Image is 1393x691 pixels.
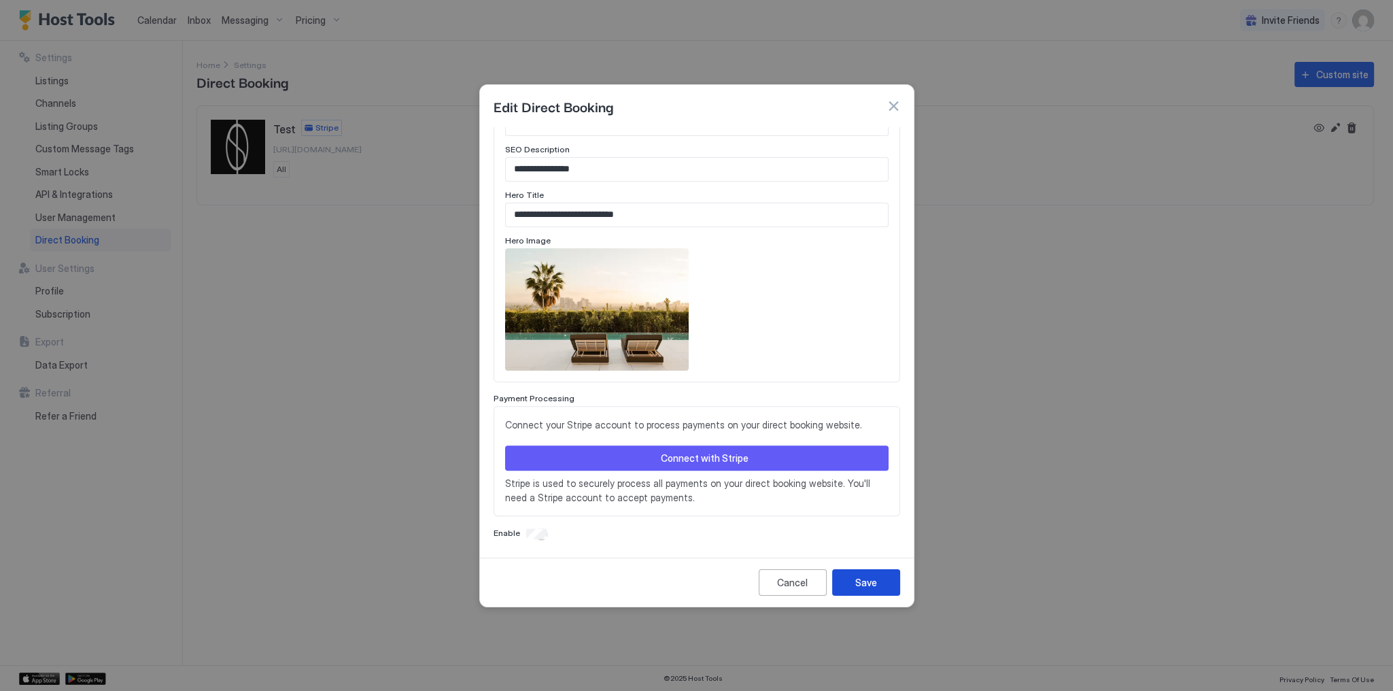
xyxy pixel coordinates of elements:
button: Cancel [759,569,827,596]
div: Cancel [777,575,808,590]
span: Edit Direct Booking [494,96,613,116]
span: SEO Description [505,144,570,154]
span: Payment Processing [494,393,574,403]
div: Connect with Stripe [661,451,749,465]
span: Hero Title [505,190,544,200]
span: Stripe is used to securely process all payments on your direct booking website. You'll need a Str... [505,476,889,505]
input: Input Field [506,158,888,181]
input: Input Field [506,203,888,226]
button: Save [832,569,900,596]
iframe: To enrich screen reader interactions, please activate Accessibility in Grammarly extension settings [14,645,46,677]
div: View image [505,248,689,371]
span: Connect your Stripe account to process payments on your direct booking website. [505,418,889,432]
span: Enable [494,528,520,538]
button: Connect with Stripe [505,445,889,471]
span: Hero Image [505,235,551,246]
div: Save [855,575,877,590]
